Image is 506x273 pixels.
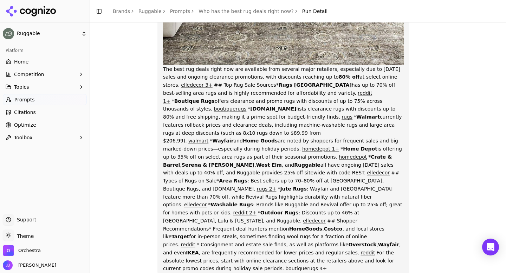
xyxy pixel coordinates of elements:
[182,162,255,168] strong: Serena & [PERSON_NAME]
[174,98,215,104] strong: Boutique Rugs
[211,202,253,207] strong: Washable Rugs
[3,132,87,143] button: Toolbox
[260,210,299,215] strong: Outdoor Rugs
[199,8,293,15] a: Who has the best rug deals right now?
[212,138,233,144] strong: Wayfair
[170,8,190,15] a: Prompts
[171,234,189,239] strong: Target
[14,71,44,78] span: Competition
[14,216,36,223] span: Support
[257,186,277,192] a: rugs 2+
[214,106,246,112] a: boutiquerugs
[285,266,327,271] a: boutiquerugs 4+
[342,114,352,120] a: rugs
[163,154,392,168] strong: Crate & Barrel
[250,106,296,112] strong: [DOMAIN_NAME]
[3,260,56,270] button: Open user button
[303,218,326,224] a: elledecor
[163,90,372,104] a: reddit 1+
[181,242,195,247] a: reddit
[113,8,130,14] a: Brands
[3,245,41,256] button: Open organization switcher
[233,210,256,215] a: reddit 2+
[3,28,14,39] img: Ruggable
[14,121,36,128] span: Optimize
[181,82,213,88] a: elledecor 3+
[349,242,377,247] strong: Overstock
[3,245,14,256] img: Orchestra
[279,82,352,88] strong: Rugs [GEOGRAPHIC_DATA]
[367,170,390,175] a: elledecor
[302,8,328,15] span: Run Detail
[14,134,33,141] span: Toolbox
[361,250,375,255] a: reddit
[138,8,162,15] a: Ruggable
[3,119,87,131] a: Optimize
[280,186,306,192] strong: Jute Rugs
[343,146,377,152] strong: Home Depot
[289,226,323,232] strong: HomeGoods
[482,239,499,255] div: Open Intercom Messenger
[14,109,36,116] span: Citations
[378,242,399,247] strong: Wayfair
[3,260,13,270] img: Jeff Jensen
[339,74,359,80] strong: 80% off
[188,138,208,144] a: walmart
[339,154,367,160] a: homedepot
[256,162,282,168] strong: West Elm
[3,107,87,118] a: Citations
[3,81,87,93] button: Topics
[17,31,78,37] span: Ruggable
[14,96,35,103] span: Prompts
[14,84,29,91] span: Topics
[3,45,87,56] div: Platform
[219,178,247,184] strong: Area Rugs
[3,56,87,67] a: Home
[302,146,339,152] a: homedepot 1+
[294,162,320,168] strong: Ruggable
[15,262,56,268] span: [PERSON_NAME]
[186,250,199,255] strong: IKEA
[3,69,87,80] button: Competition
[113,8,327,15] nav: breadcrumb
[243,138,278,144] strong: Home Goods
[356,114,380,120] strong: Walmart
[3,94,87,105] a: Prompts
[14,233,34,239] span: Theme
[184,202,207,207] a: elledecor
[324,226,343,232] strong: Costco
[14,58,28,65] span: Home
[18,247,41,254] span: Orchestra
